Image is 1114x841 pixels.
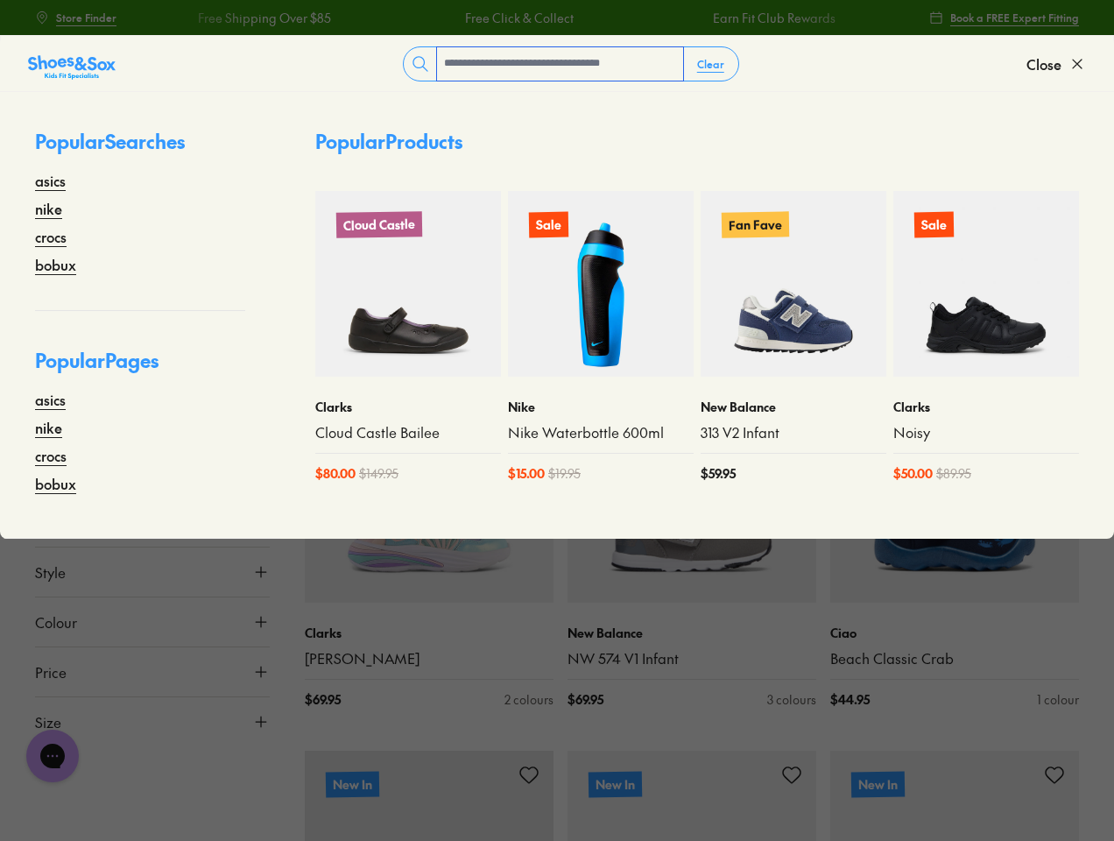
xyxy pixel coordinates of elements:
[893,464,933,483] span: $ 50.00
[35,346,245,389] p: Popular Pages
[56,10,116,25] span: Store Finder
[35,473,76,494] a: bobux
[35,697,270,746] button: Size
[305,624,553,642] p: Clarks
[504,690,553,709] div: 2 colours
[35,647,270,696] button: Price
[508,398,694,416] p: Nike
[936,464,971,483] span: $ 89.95
[315,127,462,156] p: Popular Products
[35,597,270,647] button: Colour
[198,9,331,27] a: Free Shipping Over $85
[508,464,545,483] span: $ 15.00
[35,254,76,275] a: bobux
[568,690,603,709] span: $ 69.95
[1026,53,1061,74] span: Close
[683,48,738,80] button: Clear
[851,771,905,797] p: New In
[35,548,270,597] button: Style
[326,771,379,797] p: New In
[315,191,501,377] a: Cloud Castle
[35,389,66,410] a: asics
[701,423,886,442] a: 313 V2 Infant
[893,191,1079,377] a: Sale
[830,649,1079,668] a: Beach Classic Crab
[35,2,116,33] a: Store Finder
[35,661,67,682] span: Price
[701,398,886,416] p: New Balance
[315,398,501,416] p: Clarks
[35,562,66,583] span: Style
[305,649,553,668] a: [PERSON_NAME]
[35,711,61,732] span: Size
[35,226,67,247] a: crocs
[35,445,67,466] a: crocs
[508,423,694,442] a: Nike Waterbottle 600ml
[914,212,954,238] p: Sale
[589,771,642,797] p: New In
[830,624,1079,642] p: Ciao
[1037,690,1079,709] div: 1 colour
[701,191,886,377] a: Fan Fave
[35,611,77,633] span: Colour
[701,464,736,483] span: $ 59.95
[315,423,501,442] a: Cloud Castle Bailee
[28,53,116,81] img: SNS_Logo_Responsive.svg
[359,464,398,483] span: $ 149.95
[722,211,789,237] p: Fan Fave
[464,9,573,27] a: Free Click & Collect
[548,464,581,483] span: $ 19.95
[568,649,816,668] a: NW 574 V1 Infant
[568,624,816,642] p: New Balance
[35,127,245,170] p: Popular Searches
[35,170,66,191] a: asics
[893,398,1079,416] p: Clarks
[28,50,116,78] a: Shoes &amp; Sox
[767,690,816,709] div: 3 colours
[950,10,1079,25] span: Book a FREE Expert Fitting
[35,198,62,219] a: nike
[929,2,1079,33] a: Book a FREE Expert Fitting
[893,423,1079,442] a: Noisy
[315,464,356,483] span: $ 80.00
[529,212,568,238] p: Sale
[336,211,422,238] p: Cloud Castle
[508,191,694,377] a: Sale
[830,690,870,709] span: $ 44.95
[1026,45,1086,83] button: Close
[305,690,341,709] span: $ 69.95
[35,417,62,438] a: nike
[712,9,835,27] a: Earn Fit Club Rewards
[18,724,88,788] iframe: Gorgias live chat messenger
